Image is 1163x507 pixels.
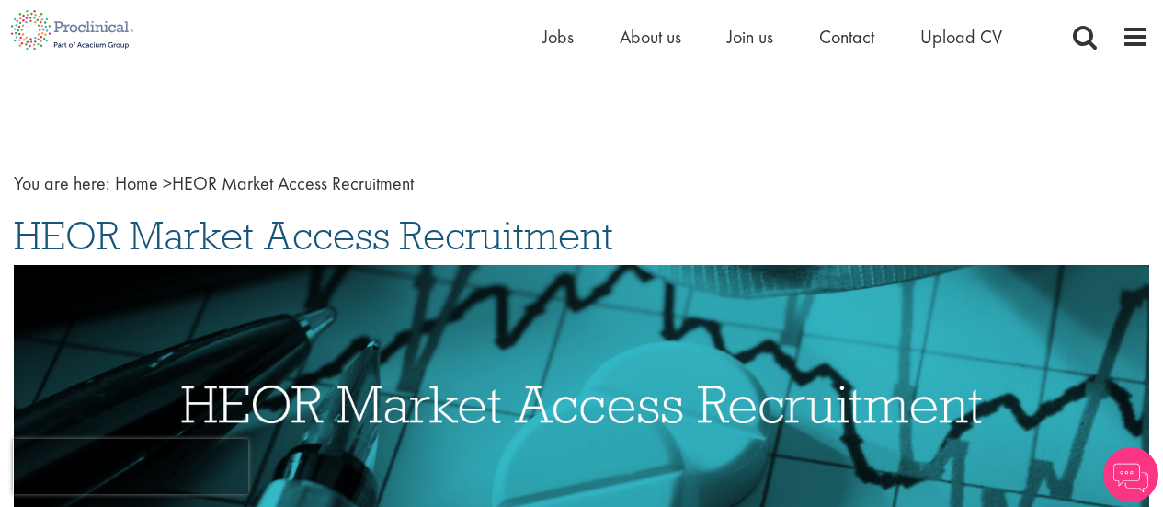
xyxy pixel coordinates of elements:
span: You are here: [14,171,110,195]
a: Join us [727,25,773,49]
a: Contact [819,25,874,49]
span: HEOR Market Access Recruitment [115,171,414,195]
a: Jobs [542,25,574,49]
a: breadcrumb link to Home [115,171,158,195]
a: Upload CV [920,25,1002,49]
span: > [163,171,172,195]
span: HEOR Market Access Recruitment [14,211,613,260]
iframe: reCAPTCHA [13,439,248,494]
a: About us [620,25,681,49]
img: Chatbot [1103,447,1158,502]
